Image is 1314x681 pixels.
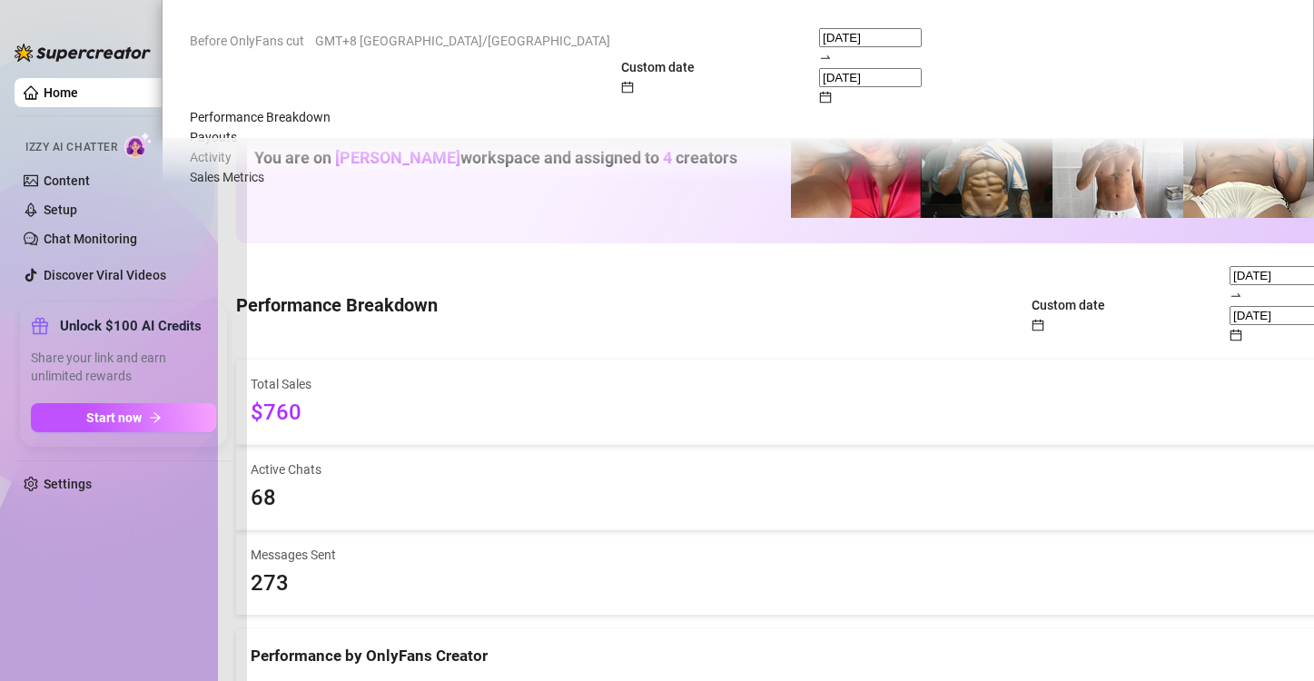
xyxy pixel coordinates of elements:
img: logo-BBDzfeDw.svg [15,44,151,62]
input: Start date [819,28,922,47]
span: arrow-right [149,411,162,424]
span: Custom date [621,60,695,74]
span: Izzy AI Chatter [25,139,117,156]
span: calendar [1032,319,1044,331]
span: to [1230,288,1242,302]
strong: Unlock $100 AI Credits [60,317,202,335]
input: End date [819,68,922,87]
button: Start nowarrow-right [31,403,216,432]
a: Home [44,85,78,100]
a: Content [44,173,90,188]
span: calendar [819,91,832,104]
a: Chat Monitoring [44,232,137,246]
span: swap-right [1230,289,1242,301]
span: to [819,50,832,64]
a: Discover Viral Videos [44,268,166,282]
span: Before OnlyFans cut [190,27,304,54]
div: Sales Metrics [190,167,1286,187]
div: Performance Breakdown [190,107,1286,127]
a: Settings [44,477,92,491]
h4: Performance Breakdown [236,292,438,318]
span: swap-right [819,51,832,64]
span: GMT+8 [GEOGRAPHIC_DATA]/[GEOGRAPHIC_DATA] [315,27,610,54]
div: Activity [190,147,1286,167]
span: Start now [86,410,142,425]
a: Setup [44,202,77,217]
span: Share your link and earn unlimited rewards [31,350,216,385]
span: Custom date [1032,298,1105,312]
span: calendar [1230,329,1242,341]
div: Payouts [190,127,1286,147]
span: calendar [621,81,634,94]
span: gift [31,317,49,335]
img: AI Chatter [124,132,153,158]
